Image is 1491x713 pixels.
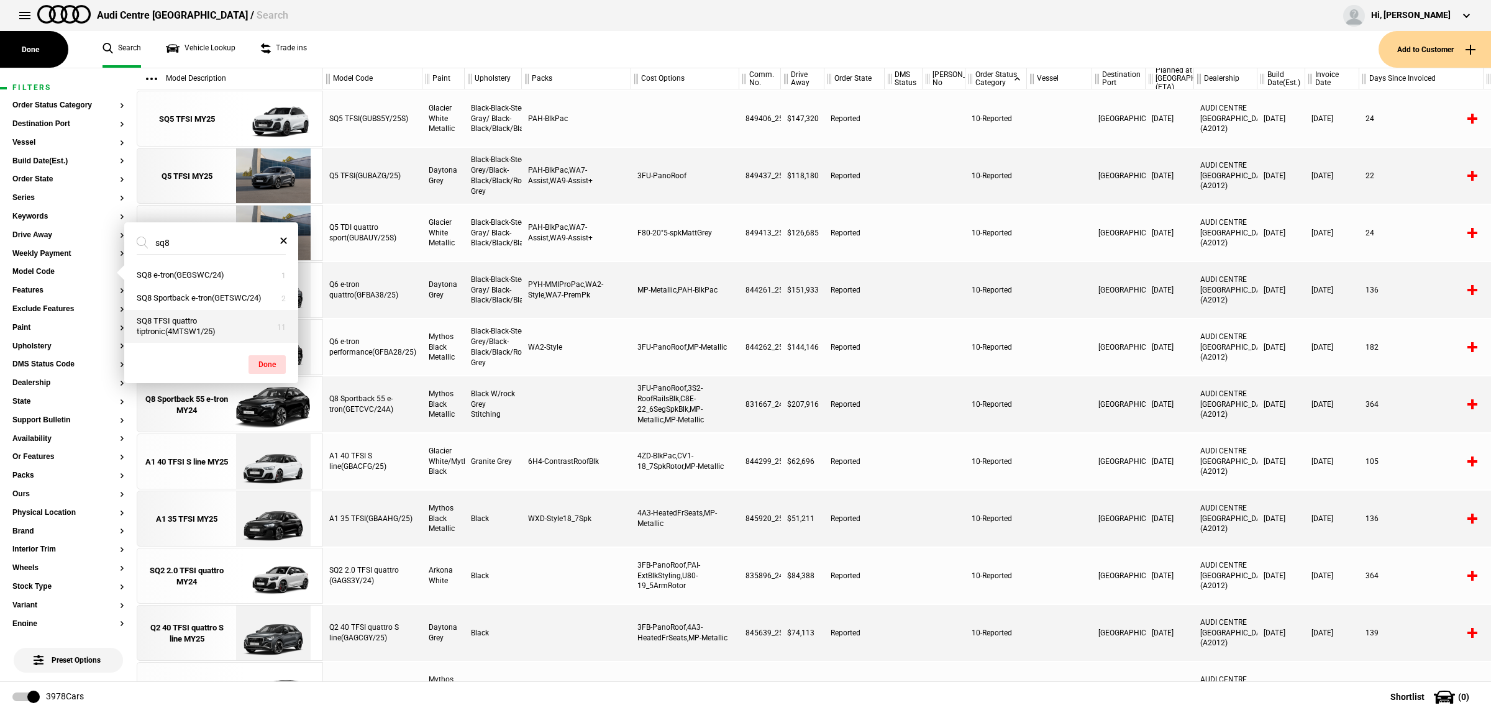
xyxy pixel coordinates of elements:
[781,68,824,89] div: Drive Away
[1305,491,1359,547] div: [DATE]
[1305,91,1359,147] div: [DATE]
[1194,319,1257,375] div: AUDI CENTRE [GEOGRAPHIC_DATA] (A2012)
[422,434,465,489] div: Glacier White/Mythos Black
[965,91,1027,147] div: 10-Reported
[1359,548,1484,604] div: 364
[230,148,316,204] img: Audi_GUBAZG_25_FW_6Y6Y_3FU_WA9_PAH_WA7_6FJ_PYH_F80_H65_(Nadin:_3FU_6FJ_C56_F80_H65_PAH_PYH_S9S_WA...
[12,120,124,129] button: Destination Port
[12,490,124,509] section: Ours
[465,376,522,432] div: Black W/rock Grey Stitching
[422,262,465,318] div: Daytona Grey
[465,491,522,547] div: Black
[1379,31,1491,68] button: Add to Customer
[12,545,124,564] section: Interior Trim
[124,264,298,287] button: SQ8 e-tron(GEGSWC/24)
[323,548,422,604] div: SQ2 2.0 TFSI quattro (GAGS3Y/24)
[1146,148,1194,204] div: [DATE]
[1305,205,1359,261] div: [DATE]
[1092,148,1146,204] div: [GEOGRAPHIC_DATA]
[824,148,885,204] div: Reported
[124,310,298,343] button: SQ8 TFSI quattro tiptronic(4MTSW1/25)
[230,491,316,547] img: Audi_GBAAHG_25_KR_0E0E_4A3_WXD_PX2_CV1_(Nadin:_4A3_C42_CV1_PX2_WXD)_ext.png
[248,355,286,374] button: Done
[144,394,230,416] div: Q8 Sportback 55 e-tron MY24
[12,416,124,425] button: Support Bulletin
[124,287,298,310] button: SQ8 Sportback e-tron(GETSWC/24)
[781,205,824,261] div: $126,685
[1359,605,1484,661] div: 139
[1257,148,1305,204] div: [DATE]
[1257,91,1305,147] div: [DATE]
[422,491,465,547] div: Mythos Black Metallic
[1146,376,1194,432] div: [DATE]
[422,205,465,261] div: Glacier White Metallic
[631,605,739,661] div: 3FB-PanoRoof,4A3-HeatedFrSeats,MP-Metallic
[144,206,230,261] a: Q5 TDI quattro sport MY25
[422,68,464,89] div: Paint
[12,157,124,166] button: Build Date(Est.)
[12,324,124,342] section: Paint
[1390,693,1425,701] span: Shortlist
[781,434,824,489] div: $62,696
[12,157,124,176] section: Build Date(Est.)
[1359,262,1484,318] div: 136
[631,148,739,204] div: 3FU-PanoRoof
[781,148,824,204] div: $118,180
[965,68,1026,89] div: Order Status Category
[739,376,781,432] div: 831667_24
[739,319,781,375] div: 844262_25
[824,376,885,432] div: Reported
[465,605,522,661] div: Black
[230,606,316,661] img: Audi_GAGCGY_25_YM_6Y6Y_3FB_4A3_6H0_(Nadin:_3FB_4A3_6H0_C49)_ext.png
[465,68,521,89] div: Upholstery
[824,434,885,489] div: Reported
[156,514,217,525] div: A1 35 TFSI MY25
[522,205,631,261] div: PAH-BlkPac,WA7-Assist,WA9-Assist+
[1092,262,1146,318] div: [GEOGRAPHIC_DATA]
[323,68,422,89] div: Model Code
[162,171,212,182] div: Q5 TFSI MY25
[1092,91,1146,147] div: [GEOGRAPHIC_DATA]
[1146,262,1194,318] div: [DATE]
[965,205,1027,261] div: 10-Reported
[323,434,422,489] div: A1 40 TFSI S line(GBACFG/25)
[1305,68,1359,89] div: Invoice Date
[965,491,1027,547] div: 10-Reported
[422,148,465,204] div: Daytona Grey
[1194,434,1257,489] div: AUDI CENTRE [GEOGRAPHIC_DATA] (A2012)
[12,175,124,184] button: Order State
[1257,319,1305,375] div: [DATE]
[1257,605,1305,661] div: [DATE]
[12,379,124,397] section: Dealership
[12,175,124,194] section: Order State
[323,205,422,261] div: Q5 TDI quattro sport(GUBAUY/25S)
[323,91,422,147] div: SQ5 TFSI(GUBS5Y/25S)
[965,548,1027,604] div: 10-Reported
[12,194,124,202] button: Series
[12,360,124,379] section: DMS Status Code
[631,205,739,261] div: F80-20"5-spkMattGrey
[1257,205,1305,261] div: [DATE]
[1257,376,1305,432] div: [DATE]
[144,434,230,490] a: A1 40 TFSI S line MY25
[1359,205,1484,261] div: 24
[1305,148,1359,204] div: [DATE]
[12,342,124,361] section: Upholstery
[137,232,271,254] input: Search
[12,453,124,461] button: Or Features
[739,548,781,604] div: 835896_24
[230,206,316,261] img: Audi_GUBAUY_25S_GX_2Y2Y_WA9_PAH_WA7_5MB_6FJ_WXC_PWL_PYH_F80_H65_(Nadin:_5MB_6FJ_C56_F80_H65_PAH_P...
[965,148,1027,204] div: 10-Reported
[1092,605,1146,661] div: [GEOGRAPHIC_DATA]
[422,376,465,432] div: Mythos Black Metallic
[144,377,230,433] a: Q8 Sportback 55 e-tron MY24
[781,376,824,432] div: $207,916
[12,583,124,591] button: Stock Type
[12,620,124,638] section: Engine
[1359,68,1483,89] div: Days Since Invoiced
[12,509,124,527] section: Physical Location
[1305,319,1359,375] div: [DATE]
[12,212,124,231] section: Keywords
[1146,319,1194,375] div: [DATE]
[12,139,124,157] section: Vessel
